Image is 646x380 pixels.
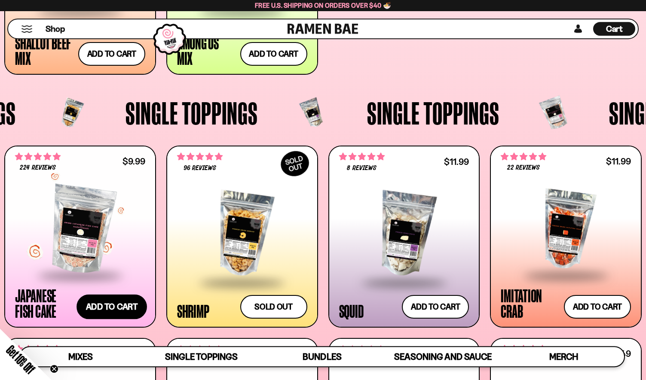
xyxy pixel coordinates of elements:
a: SOLDOUT 4.90 stars 96 reviews Shrimp Sold out [166,146,318,328]
div: No Fungus Among Us Mix [177,19,236,66]
span: Single Toppings [126,97,258,129]
span: Mixes [68,351,93,362]
span: Seasoning and Sauce [394,351,492,362]
a: Single Toppings [141,347,262,366]
a: Shop [46,22,65,36]
span: 224 reviews [20,164,55,171]
span: 4.53 stars [501,344,546,355]
button: Add to cart [78,42,145,66]
span: Free U.S. Shipping on Orders over $40 🍜 [255,1,391,9]
span: 4.86 stars [501,151,546,162]
div: Squid [339,303,364,319]
a: Mixes [20,347,141,366]
div: Shrimp [177,303,209,319]
span: 8 reviews [347,165,376,172]
a: Bundles [262,347,383,366]
a: 4.75 stars 8 reviews $11.99 Squid Add to cart [328,146,480,328]
div: Imitation Crab [501,288,560,319]
span: 22 reviews [507,164,540,171]
a: 4.86 stars 22 reviews $11.99 Imitation Crab Add to cart [490,146,642,328]
span: Merch [549,351,578,362]
span: Shop [46,23,65,35]
button: Sold out [240,295,307,319]
span: Single Toppings [165,351,238,362]
div: $9.99 [122,157,145,165]
span: Get 10% Off [4,343,37,376]
button: Add to cart [564,295,631,319]
div: $11.99 [606,157,631,165]
span: 5.00 stars [339,344,385,355]
div: Fried Shallot Beef Mix [15,19,74,66]
span: 96 reviews [184,165,216,172]
span: 4.75 stars [339,151,385,162]
button: Close teaser [50,365,58,373]
span: Single Toppings [367,97,499,129]
span: 4.76 stars [15,151,61,162]
div: Japanese Fish Cake [15,288,74,319]
button: Add to cart [240,42,307,66]
span: Bundles [303,351,341,362]
div: SOLD OUT [276,146,313,181]
a: 4.76 stars 224 reviews $9.99 Japanese Fish Cake Add to cart [4,146,156,328]
span: Cart [606,24,623,34]
div: Cart [593,19,635,38]
button: Mobile Menu Trigger [21,25,33,33]
button: Add to cart [77,295,147,319]
a: Seasoning and Sauce [383,347,503,366]
span: 4.80 stars [177,344,223,355]
span: 4.90 stars [177,151,223,162]
a: Merch [503,347,624,366]
button: Add to cart [402,295,469,319]
div: $11.99 [444,158,469,166]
